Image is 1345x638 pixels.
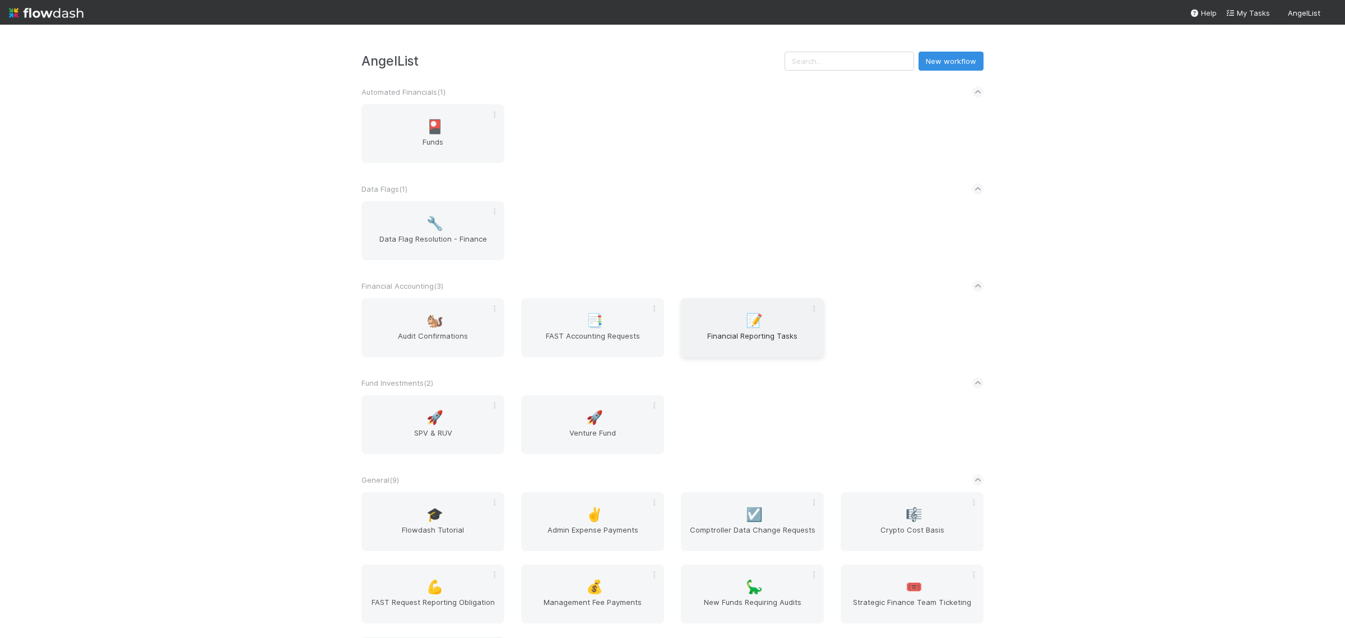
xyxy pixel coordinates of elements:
[361,87,446,96] span: Automated Financials ( 1 )
[845,597,979,619] span: Strategic Finance Team Ticketing
[426,507,443,522] span: 🎓
[1288,8,1320,17] span: AngelList
[366,427,500,450] span: SPV & RUV
[521,565,664,623] a: 💰Management Fee Payments
[426,410,443,425] span: 🚀
[841,492,984,551] a: 🎼Crypto Cost Basis
[586,580,603,594] span: 💰
[361,395,504,454] a: 🚀SPV & RUV
[521,298,664,357] a: 📑FAST Accounting Requests
[681,565,824,623] a: 🦕New Funds Requiring Audits
[521,395,664,454] a: 🚀Venture Fund
[426,313,443,328] span: 🐿️
[586,410,603,425] span: 🚀
[361,378,433,387] span: Fund Investments ( 2 )
[361,492,504,551] a: 🎓Flowdash Tutorial
[746,580,763,594] span: 🦕
[1226,8,1270,17] span: My Tasks
[685,597,819,619] span: New Funds Requiring Audits
[586,507,603,522] span: ✌️
[361,184,407,193] span: Data Flags ( 1 )
[1190,7,1217,19] div: Help
[526,597,660,619] span: Management Fee Payments
[9,3,84,22] img: logo-inverted-e16ddd16eac7371096b0.svg
[361,53,785,68] h3: AngelList
[361,298,504,357] a: 🐿️Audit Confirmations
[361,201,504,260] a: 🔧Data Flag Resolution - Finance
[906,507,922,522] span: 🎼
[845,524,979,547] span: Crypto Cost Basis
[841,565,984,623] a: 🎟️Strategic Finance Team Ticketing
[681,492,824,551] a: ☑️Comptroller Data Change Requests
[1226,7,1270,19] a: My Tasks
[526,524,660,547] span: Admin Expense Payments
[521,492,664,551] a: ✌️Admin Expense Payments
[426,119,443,134] span: 🎴
[366,136,500,159] span: Funds
[685,330,819,353] span: Financial Reporting Tasks
[366,597,500,619] span: FAST Request Reporting Obligation
[361,281,443,290] span: Financial Accounting ( 3 )
[906,580,922,594] span: 🎟️
[746,313,763,328] span: 📝
[361,475,399,484] span: General ( 9 )
[361,104,504,163] a: 🎴Funds
[366,330,500,353] span: Audit Confirmations
[586,313,603,328] span: 📑
[526,427,660,450] span: Venture Fund
[1325,8,1336,19] img: avatar_8d06466b-a936-4205-8f52-b0cc03e2a179.png
[366,233,500,256] span: Data Flag Resolution - Finance
[919,52,984,71] button: New workflow
[681,298,824,357] a: 📝Financial Reporting Tasks
[785,52,914,71] input: Search...
[361,565,504,623] a: 💪FAST Request Reporting Obligation
[685,524,819,547] span: Comptroller Data Change Requests
[526,330,660,353] span: FAST Accounting Requests
[426,580,443,594] span: 💪
[366,524,500,547] span: Flowdash Tutorial
[746,507,763,522] span: ☑️
[426,216,443,231] span: 🔧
